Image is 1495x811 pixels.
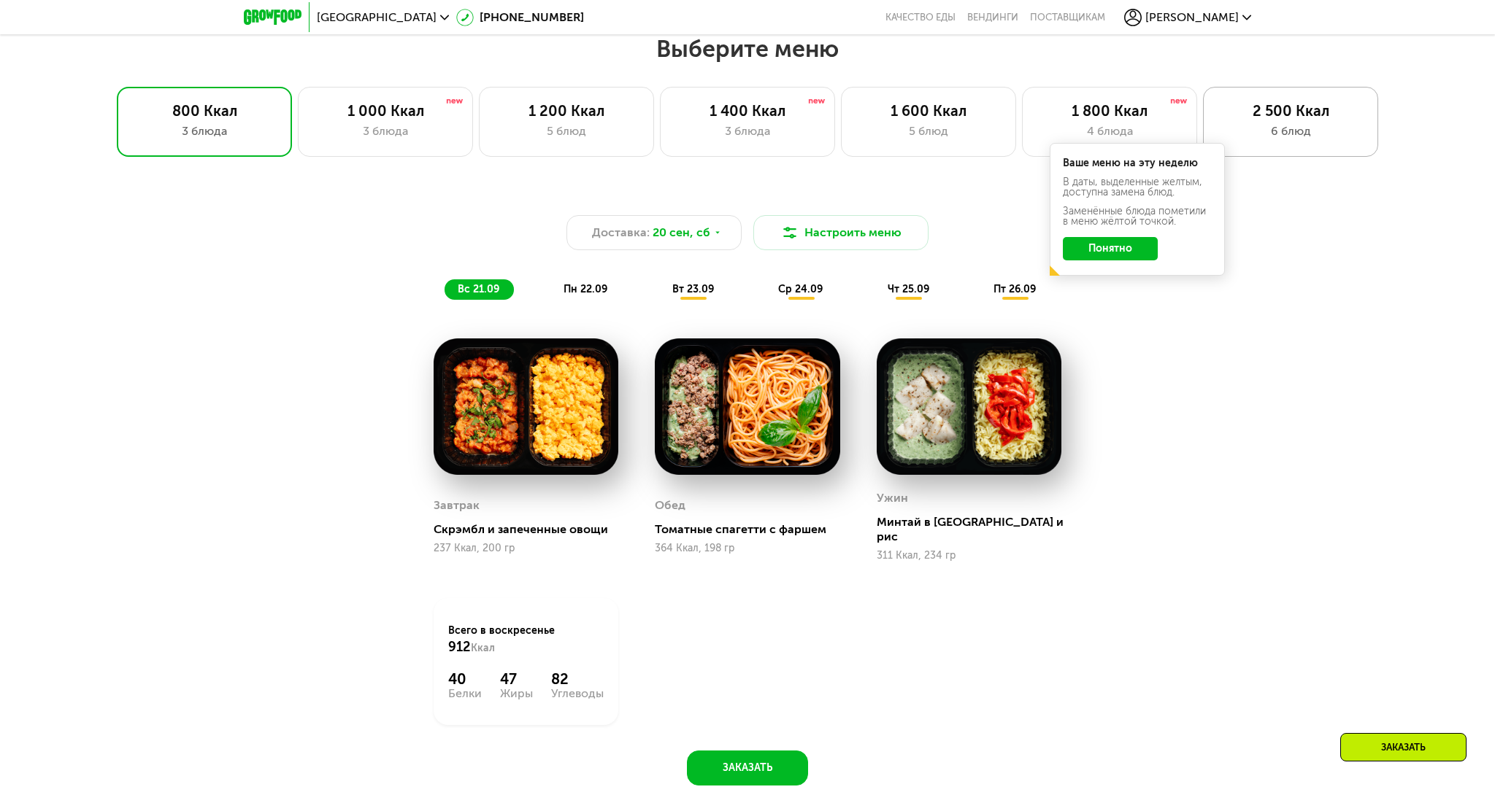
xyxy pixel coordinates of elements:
div: Ужин [877,487,908,509]
div: Жиры [500,688,533,699]
div: 1 200 Ккал [494,102,639,120]
div: 47 [500,670,533,688]
span: 20 сен, сб [653,224,710,241]
div: 1 400 Ккал [675,102,820,120]
div: Минтай в [GEOGRAPHIC_DATA] и рис [877,515,1073,544]
span: Ккал [471,642,495,654]
div: 4 блюда [1037,123,1182,140]
span: Доставка: [592,224,650,241]
div: Ваше меню на эту неделю [1063,158,1212,168]
span: [GEOGRAPHIC_DATA] [317,12,437,23]
span: 912 [448,639,471,655]
div: 311 Ккал, 234 гр [877,550,1061,562]
button: Понятно [1063,237,1158,260]
div: 40 [448,670,482,688]
div: Всего в воскресенье [448,624,604,656]
div: Заказать [1340,733,1467,761]
span: чт 25.09 [888,283,929,295]
a: Качество еды [885,12,956,23]
a: [PHONE_NUMBER] [456,9,584,26]
div: Белки [448,688,482,699]
div: 237 Ккал, 200 гр [434,543,618,554]
div: 1 800 Ккал [1037,102,1182,120]
div: 1 600 Ккал [856,102,1001,120]
h2: Выберите меню [47,34,1448,63]
div: Скрэмбл и запеченные овощи [434,522,630,537]
div: 3 блюда [132,123,277,140]
div: поставщикам [1030,12,1105,23]
div: 800 Ккал [132,102,277,120]
div: 5 блюд [856,123,1001,140]
div: Обед [655,494,685,516]
div: 6 блюд [1218,123,1363,140]
div: 3 блюда [313,123,458,140]
span: ср 24.09 [778,283,823,295]
div: Томатные спагетти с фаршем [655,522,851,537]
div: 2 500 Ккал [1218,102,1363,120]
div: 3 блюда [675,123,820,140]
div: 82 [551,670,604,688]
button: Настроить меню [753,215,929,250]
span: пн 22.09 [564,283,607,295]
span: пт 26.09 [994,283,1036,295]
span: вт 23.09 [672,283,714,295]
button: Заказать [687,750,808,785]
div: 5 блюд [494,123,639,140]
span: [PERSON_NAME] [1145,12,1239,23]
a: Вендинги [967,12,1018,23]
div: В даты, выделенные желтым, доступна замена блюд. [1063,177,1212,198]
div: 1 000 Ккал [313,102,458,120]
div: Заменённые блюда пометили в меню жёлтой точкой. [1063,206,1212,227]
div: 364 Ккал, 198 гр [655,543,839,554]
div: Углеводы [551,688,604,699]
div: Завтрак [434,494,480,516]
span: вс 21.09 [458,283,499,295]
